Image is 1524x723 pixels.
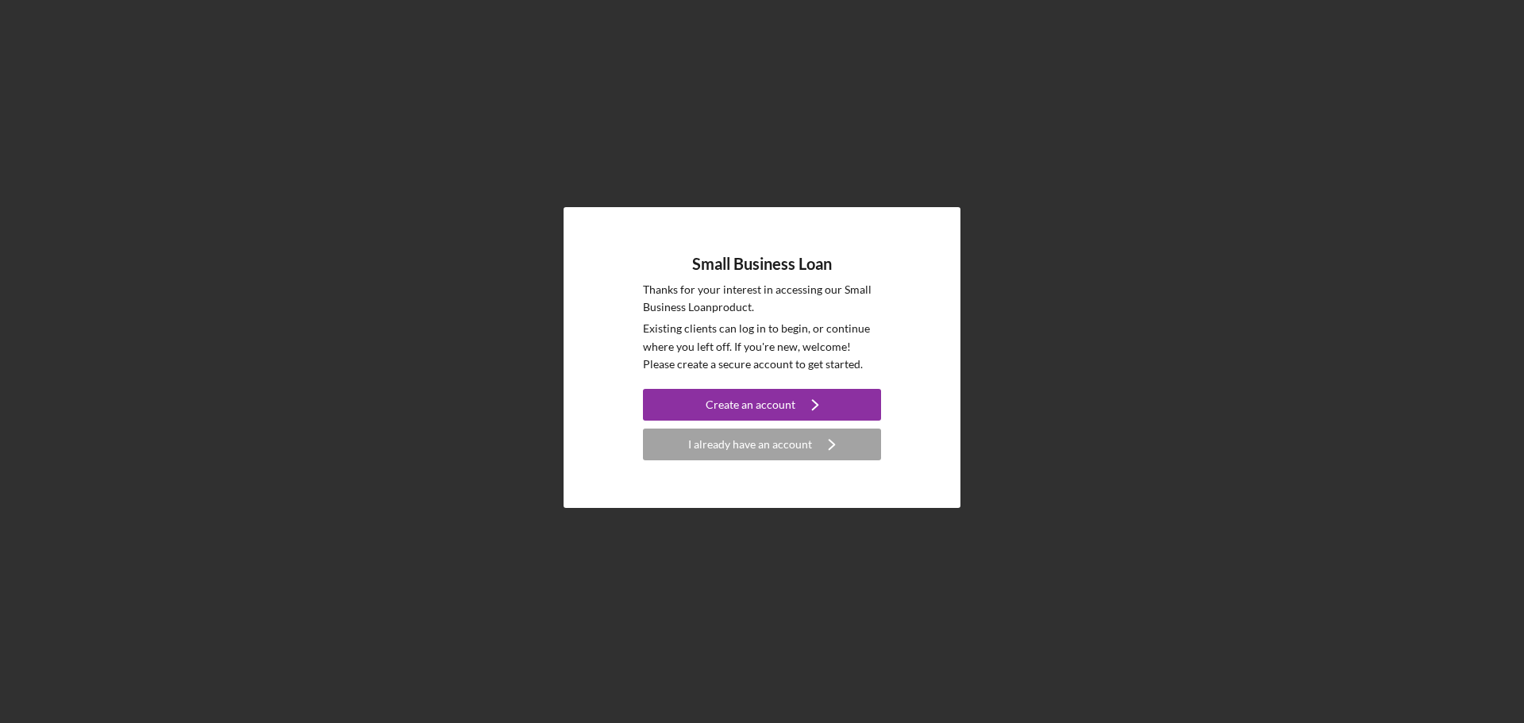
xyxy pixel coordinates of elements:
[692,255,832,273] h4: Small Business Loan
[643,389,881,421] button: Create an account
[643,281,881,317] p: Thanks for your interest in accessing our Small Business Loan product.
[688,429,812,460] div: I already have an account
[706,389,795,421] div: Create an account
[643,429,881,460] button: I already have an account
[643,320,881,373] p: Existing clients can log in to begin, or continue where you left off. If you're new, welcome! Ple...
[643,389,881,425] a: Create an account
